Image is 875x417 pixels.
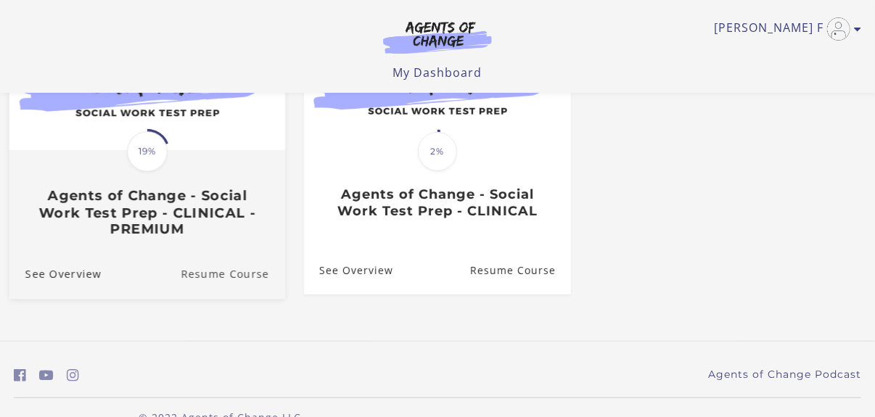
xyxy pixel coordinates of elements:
a: https://www.facebook.com/groups/aswbtestprep (Open in a new window) [14,365,26,386]
a: https://www.instagram.com/agentsofchangeprep/ (Open in a new window) [67,365,79,386]
h3: Agents of Change - Social Work Test Prep - CLINICAL [319,186,555,219]
a: Agents of Change Podcast [708,367,861,382]
h3: Agents of Change - Social Work Test Prep - CLINICAL - PREMIUM [25,188,269,239]
a: Toggle menu [714,17,854,41]
a: https://www.youtube.com/c/AgentsofChangeTestPrepbyMeaganMitchell (Open in a new window) [39,365,54,386]
a: Agents of Change - Social Work Test Prep - CLINICAL: See Overview [304,247,393,294]
a: Agents of Change - Social Work Test Prep - CLINICAL: Resume Course [470,247,571,294]
span: 2% [418,132,457,171]
i: https://www.instagram.com/agentsofchangeprep/ (Open in a new window) [67,368,79,382]
i: https://www.facebook.com/groups/aswbtestprep (Open in a new window) [14,368,26,382]
a: Agents of Change - Social Work Test Prep - CLINICAL - PREMIUM: See Overview [9,250,102,299]
a: Agents of Change - Social Work Test Prep - CLINICAL - PREMIUM: Resume Course [181,250,285,299]
i: https://www.youtube.com/c/AgentsofChangeTestPrepbyMeaganMitchell (Open in a new window) [39,368,54,382]
a: My Dashboard [393,65,482,80]
span: 19% [127,132,168,173]
img: Agents of Change Logo [368,20,507,54]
